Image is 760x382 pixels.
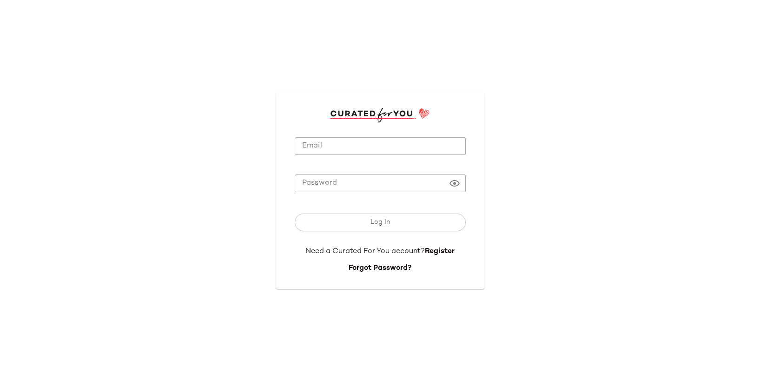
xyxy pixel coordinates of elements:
button: Log In [295,214,466,231]
img: cfy_login_logo.DGdB1djN.svg [330,108,430,122]
span: Need a Curated For You account? [305,248,425,255]
a: Register [425,248,455,255]
span: Log In [370,219,390,226]
a: Forgot Password? [349,264,411,272]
